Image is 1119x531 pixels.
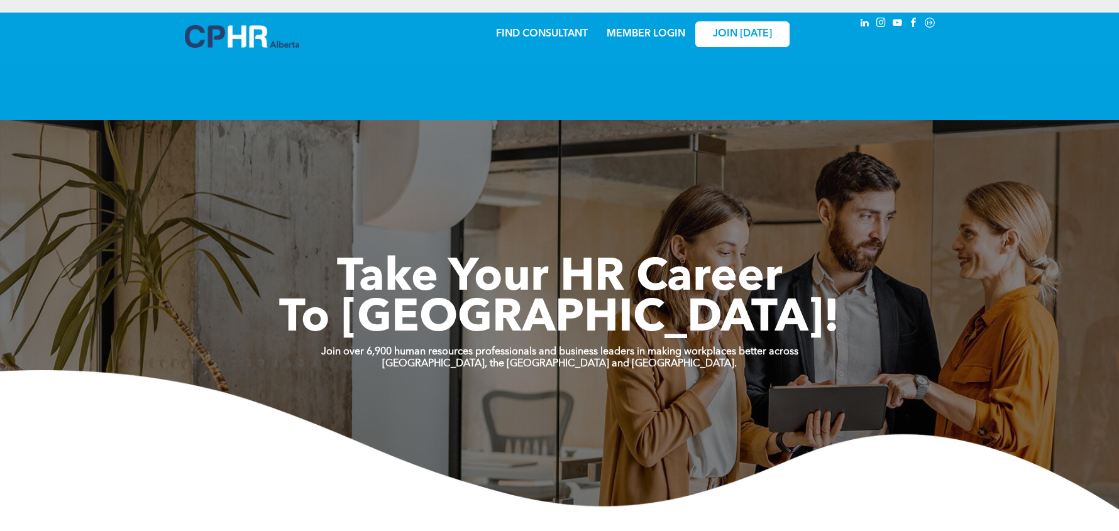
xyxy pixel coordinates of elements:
[607,29,685,39] a: MEMBER LOGIN
[857,16,871,33] a: linkedin
[382,359,737,369] strong: [GEOGRAPHIC_DATA], the [GEOGRAPHIC_DATA] and [GEOGRAPHIC_DATA].
[695,21,790,47] a: JOIN [DATE]
[713,28,772,40] span: JOIN [DATE]
[279,297,840,342] span: To [GEOGRAPHIC_DATA]!
[496,29,588,39] a: FIND CONSULTANT
[874,16,888,33] a: instagram
[337,256,783,301] span: Take Your HR Career
[923,16,937,33] a: Social network
[907,16,920,33] a: facebook
[890,16,904,33] a: youtube
[321,347,798,357] strong: Join over 6,900 human resources professionals and business leaders in making workplaces better ac...
[185,25,299,48] img: A blue and white logo for cp alberta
